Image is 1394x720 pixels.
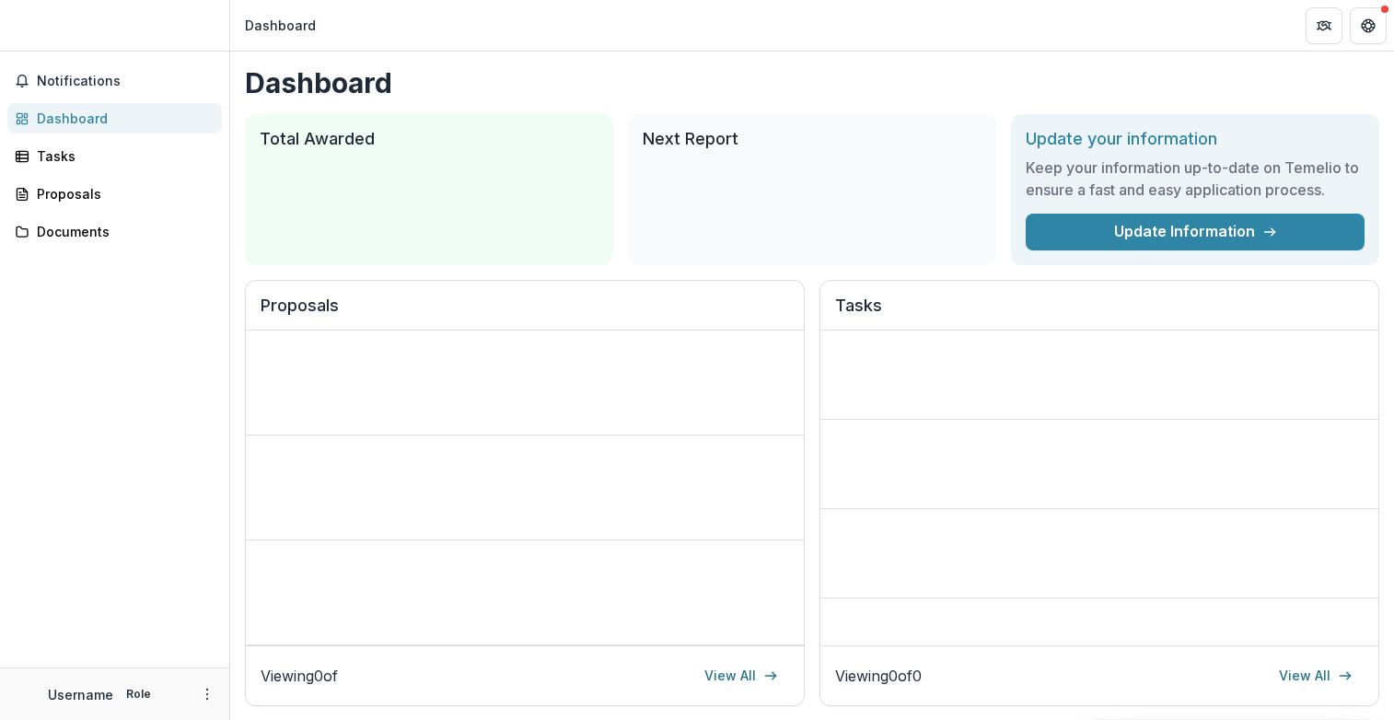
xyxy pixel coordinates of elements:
[7,103,222,134] a: Dashboard
[1350,7,1387,44] button: Get Help
[7,66,222,96] button: Notifications
[260,129,598,149] h2: Total Awarded
[196,683,218,705] button: More
[37,109,207,128] div: Dashboard
[245,66,1379,99] h1: Dashboard
[693,661,789,691] a: View All
[37,222,207,241] div: Documents
[7,216,222,247] a: Documents
[37,146,207,166] div: Tasks
[835,665,922,687] p: Viewing 0 of 0
[835,296,1364,331] h2: Tasks
[643,129,982,149] h2: Next Report
[261,296,789,331] h2: Proposals
[1026,129,1365,149] h2: Update your information
[1306,7,1342,44] button: Partners
[37,184,207,203] div: Proposals
[48,685,113,704] p: Username
[245,16,316,35] div: Dashboard
[7,141,222,171] a: Tasks
[1268,661,1364,691] a: View All
[1026,214,1365,250] a: Update Information
[1026,157,1365,201] h3: Keep your information up-to-date on Temelio to ensure a fast and easy application process.
[37,74,215,89] span: Notifications
[7,179,222,209] a: Proposals
[261,665,338,687] p: Viewing 0 of
[121,686,157,703] p: Role
[238,12,323,39] nav: breadcrumb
